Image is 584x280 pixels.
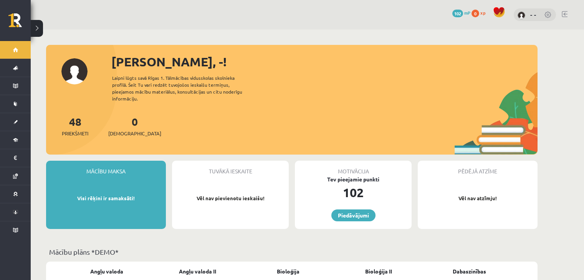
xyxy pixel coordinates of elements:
[472,10,489,16] a: 0 xp
[331,209,376,221] a: Piedāvājumi
[518,12,525,19] img: - -
[422,194,534,202] p: Vēl nav atzīmju!
[295,183,412,202] div: 102
[452,10,470,16] a: 102 mP
[8,13,31,33] a: Rīgas 1. Tālmācības vidusskola
[472,10,479,17] span: 0
[62,130,88,137] span: Priekšmeti
[452,10,463,17] span: 102
[176,194,285,202] p: Vēl nav pievienotu ieskaišu!
[453,267,486,275] a: Dabaszinības
[46,161,166,175] div: Mācību maksa
[108,130,161,137] span: [DEMOGRAPHIC_DATA]
[277,267,299,275] a: Bioloģija
[295,175,412,183] div: Tev pieejamie punkti
[295,161,412,175] div: Motivācija
[480,10,485,16] span: xp
[179,267,216,275] a: Angļu valoda II
[108,115,161,137] a: 0[DEMOGRAPHIC_DATA]
[418,161,538,175] div: Pēdējā atzīme
[464,10,470,16] span: mP
[530,11,536,18] a: - -
[90,267,123,275] a: Angļu valoda
[111,53,538,71] div: [PERSON_NAME], -!
[49,247,534,257] p: Mācību plāns *DEMO*
[62,115,88,137] a: 48Priekšmeti
[50,194,162,202] p: Visi rēķini ir samaksāti!
[172,161,289,175] div: Tuvākā ieskaite
[112,74,256,102] div: Laipni lūgts savā Rīgas 1. Tālmācības vidusskolas skolnieka profilā. Šeit Tu vari redzēt tuvojošo...
[365,267,392,275] a: Bioloģija II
